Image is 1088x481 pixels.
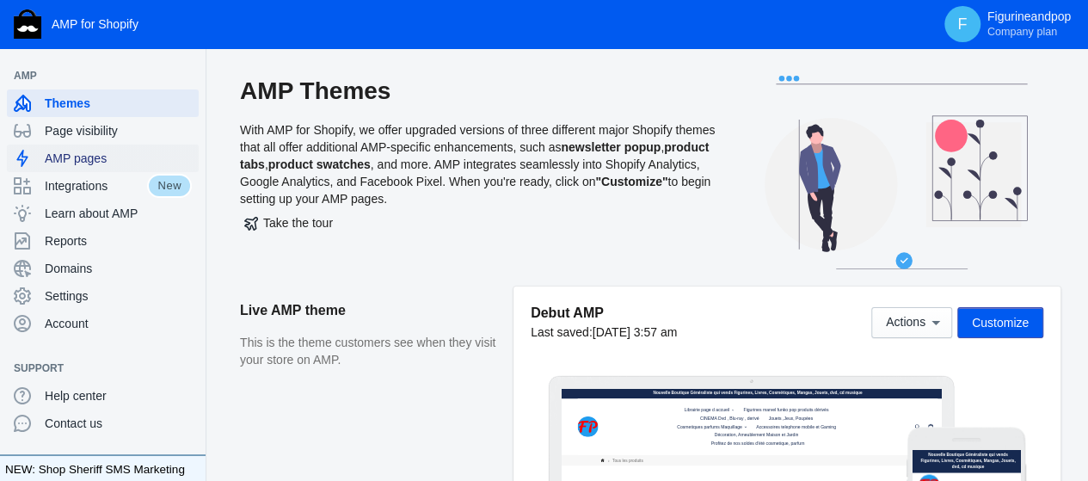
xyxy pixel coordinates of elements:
[407,84,581,100] span: CINEMA Dvd , Blu-ray , derivé
[181,318,308,349] label: [GEOGRAPHIC_DATA] par
[7,117,199,145] a: Page visibility
[7,410,199,437] a: Contact us
[105,200,137,231] a: Home
[390,379,521,394] label: [GEOGRAPHIC_DATA] par
[244,216,333,230] span: Take the tour
[240,287,496,335] h2: Live AMP theme
[240,207,337,238] button: Take the tour
[45,122,192,139] span: Page visibility
[7,282,199,310] a: Settings
[441,129,705,154] a: Décoration, Ameublement Maison et Jardin
[240,76,732,107] h2: AMP Themes
[19,402,87,415] span: 1946 produits
[45,232,192,250] span: Reports
[268,157,371,171] b: product swatches
[331,104,553,129] button: Cosmetiques parfums Maquillage
[871,307,952,338] button: Actions
[294,148,311,180] a: submit search
[7,255,199,282] a: Domains
[973,379,1046,392] span: 1946 produits
[535,59,785,75] span: Figurines marvel funko pop produits dérivés
[561,140,661,154] b: newsletter popup
[108,379,174,394] label: Filtrer par
[240,335,496,368] p: This is the theme customers see when they visit your store on AMP.
[595,175,667,188] b: "Customize"
[147,174,192,198] span: New
[7,145,199,172] a: AMP pages
[398,80,589,105] a: CINEMA Dvd , Blu-ray , derivé
[45,260,192,277] span: Domains
[45,205,192,222] span: Learn about AMP
[14,67,175,84] span: AMP
[45,287,192,305] span: Settings
[526,55,794,80] a: Figurines marvel funko pop produits dérivés
[440,157,715,173] span: Profitez de nos soldes d'été cosmetique, parfum
[886,316,925,330] span: Actions
[7,148,320,180] input: Rechercher
[987,25,1057,39] span: Company plan
[240,76,732,287] div: With AMP for Shopify, we offer upgraded versions of three different major Shopify themes that all...
[353,55,516,80] button: Librairie page d accueil
[147,200,243,231] span: Tous les produits
[47,86,108,146] img: image
[431,153,723,178] a: Profitez de nos soldes d'été cosmetique, parfum
[175,72,202,79] button: Add a sales channel
[134,200,144,231] span: ›
[45,315,192,332] span: Account
[14,9,41,39] img: Shop Sheriff Logo
[609,84,740,100] span: Jouets ,Jeux, Poupées
[957,307,1043,338] button: Customize
[452,279,701,312] span: Tous les produits
[531,324,677,341] div: Last saved:
[600,80,748,105] a: Jouets ,Jeux, Poupées
[19,318,146,334] label: Filtrer par
[954,15,971,33] span: F
[987,9,1071,39] p: Figurineandpop
[572,108,807,124] span: Accessoires telephone mobile et Gaming
[14,360,175,377] span: Support
[7,172,199,200] a: IntegrationsNew
[45,387,192,404] span: Help center
[972,316,1029,330] span: Customize
[46,187,55,217] span: ›
[563,104,815,129] a: Accessoires telephone mobile et Gaming
[340,108,532,124] span: Cosmetiques parfums Maquillage
[450,133,697,149] span: Décoration, Ameublement Maison et Jardin
[50,248,277,279] span: Tous les produits
[45,95,192,112] span: Themes
[45,150,192,167] span: AMP pages
[45,415,192,432] span: Contact us
[45,177,147,194] span: Integrations
[15,186,47,218] a: Home
[531,304,677,322] h5: Debut AMP
[7,89,199,117] a: Themes
[7,310,199,337] a: Account
[52,17,138,31] span: AMP for Shopify
[7,200,199,227] a: Learn about AMP
[7,227,199,255] a: Reports
[175,365,202,372] button: Add a sales channel
[280,88,316,122] button: Menu
[361,59,494,75] span: Librairie page d accueil
[19,75,79,135] img: image
[593,325,678,339] span: [DATE] 3:57 am
[58,187,153,217] span: Tous les produits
